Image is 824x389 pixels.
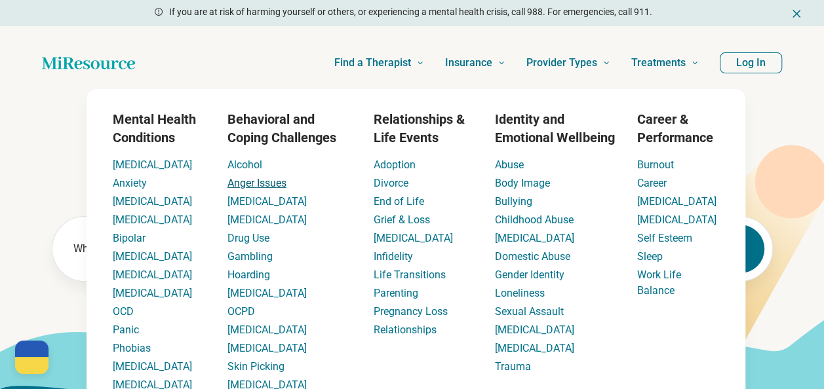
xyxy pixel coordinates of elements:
[113,269,192,281] a: [MEDICAL_DATA]
[227,360,284,373] a: Skin Picking
[495,269,564,281] a: Gender Identity
[495,287,545,299] a: Loneliness
[227,158,262,171] a: Alcohol
[334,37,424,89] a: Find a Therapist
[637,195,716,208] a: [MEDICAL_DATA]
[495,158,524,171] a: Abuse
[8,89,824,381] div: Find a Therapist
[495,360,531,373] a: Trauma
[113,305,134,318] a: OCD
[790,5,803,21] button: Dismiss
[227,305,255,318] a: OCPD
[42,50,135,76] a: Home page
[113,110,206,147] h3: Mental Health Conditions
[637,110,719,147] h3: Career & Performance
[374,195,424,208] a: End of Life
[374,232,453,244] a: [MEDICAL_DATA]
[637,269,681,297] a: Work Life Balance
[227,342,307,354] a: [MEDICAL_DATA]
[227,269,270,281] a: Hoarding
[374,250,413,263] a: Infidelity
[374,177,408,189] a: Divorce
[374,287,418,299] a: Parenting
[495,305,564,318] a: Sexual Assault
[374,110,474,147] h3: Relationships & Life Events
[637,213,716,226] a: [MEDICAL_DATA]
[495,250,570,263] a: Domestic Abuse
[227,110,353,147] h3: Behavioral and Coping Challenges
[495,342,574,354] a: [MEDICAL_DATA]
[374,324,437,336] a: Relationships
[113,360,192,373] a: [MEDICAL_DATA]
[495,213,574,226] a: Childhood Abuse
[113,324,139,336] a: Panic
[495,177,550,189] a: Body Image
[227,177,286,189] a: Anger Issues
[227,195,307,208] a: [MEDICAL_DATA]
[637,158,674,171] a: Burnout
[113,158,192,171] a: [MEDICAL_DATA]
[720,52,782,73] button: Log In
[495,195,532,208] a: Bullying
[637,250,663,263] a: Sleep
[637,232,692,244] a: Self Esteem
[495,110,616,147] h3: Identity and Emotional Wellbeing
[445,54,492,72] span: Insurance
[113,250,192,263] a: [MEDICAL_DATA]
[495,232,574,244] a: [MEDICAL_DATA]
[631,54,686,72] span: Treatments
[374,213,430,226] a: Grief & Loss
[113,232,146,244] a: Bipolar
[227,287,307,299] a: [MEDICAL_DATA]
[334,54,411,72] span: Find a Therapist
[526,54,597,72] span: Provider Types
[113,177,147,189] a: Anxiety
[113,195,192,208] a: [MEDICAL_DATA]
[227,250,273,263] a: Gambling
[227,324,307,336] a: [MEDICAL_DATA]
[113,287,192,299] a: [MEDICAL_DATA]
[113,342,151,354] a: Phobias
[637,177,667,189] a: Career
[631,37,699,89] a: Treatments
[374,305,448,318] a: Pregnancy Loss
[169,5,652,19] p: If you are at risk of harming yourself or others, or experiencing a mental health crisis, call 98...
[445,37,505,89] a: Insurance
[374,269,446,281] a: Life Transitions
[227,232,269,244] a: Drug Use
[227,213,307,226] a: [MEDICAL_DATA]
[113,213,192,226] a: [MEDICAL_DATA]
[526,37,610,89] a: Provider Types
[495,324,574,336] a: [MEDICAL_DATA]
[374,158,416,171] a: Adoption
